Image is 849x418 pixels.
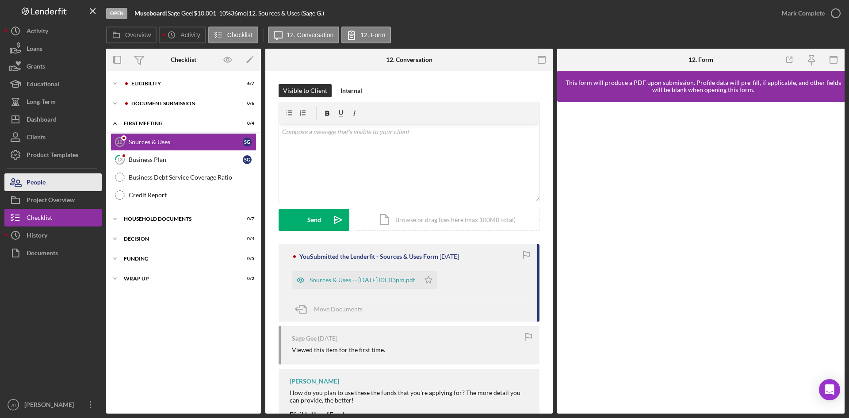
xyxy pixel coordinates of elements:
tspan: 12 [117,139,122,145]
time: 2025-09-02 19:03 [440,253,459,260]
div: Sage Gee [292,335,317,342]
div: Visible to Client [283,84,327,97]
button: Move Documents [292,298,371,320]
div: 0 / 2 [238,276,254,281]
div: 0 / 7 [238,216,254,222]
div: Business Plan [129,156,243,163]
div: Checklist [171,56,196,63]
div: Mark Complete [782,4,825,22]
a: 13Business PlanSG [111,151,256,169]
div: Send [307,209,321,231]
button: Overview [106,27,157,43]
div: wrap up [124,276,232,281]
a: Credit Report [111,186,256,204]
div: 0 / 4 [238,236,254,242]
div: decision [124,236,232,242]
time: 2025-08-18 21:19 [318,335,337,342]
div: 10 % [219,10,231,17]
div: 6 / 7 [238,81,254,86]
div: funding [124,256,232,261]
div: 12. Conversation [386,56,432,63]
label: 12. Conversation [287,31,334,38]
div: You Submitted the Lenderfit - Sources & Uses Form [299,253,438,260]
div: Open Intercom Messenger [819,379,840,400]
div: Household Documents [124,216,232,222]
div: Document Submission [131,101,232,106]
span: Move Documents [314,305,363,313]
span: $10,001 [194,9,216,17]
div: | 12. Sources & Uses (Sage G.) [247,10,324,17]
button: Visible to Client [279,84,332,97]
button: 12. Form [341,27,391,43]
div: Sources & Uses [129,138,243,146]
label: Overview [125,31,151,38]
div: Business Debt Service Coverage Ratio [129,174,256,181]
div: This form will produce a PDF upon submission. Profile data will pre-fill, if applicable, and othe... [562,79,845,93]
button: Activity [159,27,206,43]
div: First Meeting [124,121,232,126]
div: Credit Report [129,192,256,199]
div: 0 / 4 [238,121,254,126]
div: [PERSON_NAME] [290,378,339,385]
tspan: 13 [117,157,122,162]
text: JH [11,403,16,407]
label: 12. Form [360,31,385,38]
div: S G [243,155,252,164]
div: 0 / 6 [238,101,254,106]
button: Send [279,209,349,231]
div: Sources & Uses -- [DATE] 03_03pm.pdf [310,276,415,284]
label: Checklist [227,31,252,38]
button: JH[PERSON_NAME] [4,396,102,414]
div: S G [243,138,252,146]
button: 12. Conversation [268,27,340,43]
strong: Eligible Use of Funds [290,410,347,418]
div: 12. Form [688,56,713,63]
div: Eligibility [131,81,232,86]
button: Checklist [208,27,258,43]
div: Internal [340,84,362,97]
iframe: Lenderfit form [566,111,837,405]
div: 36 mo [231,10,247,17]
button: Sources & Uses -- [DATE] 03_03pm.pdf [292,271,437,289]
div: [PERSON_NAME] [22,396,80,416]
div: | [134,10,168,17]
label: Activity [180,31,200,38]
div: Open [106,8,127,19]
div: Viewed this item for the first time. [292,346,385,353]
